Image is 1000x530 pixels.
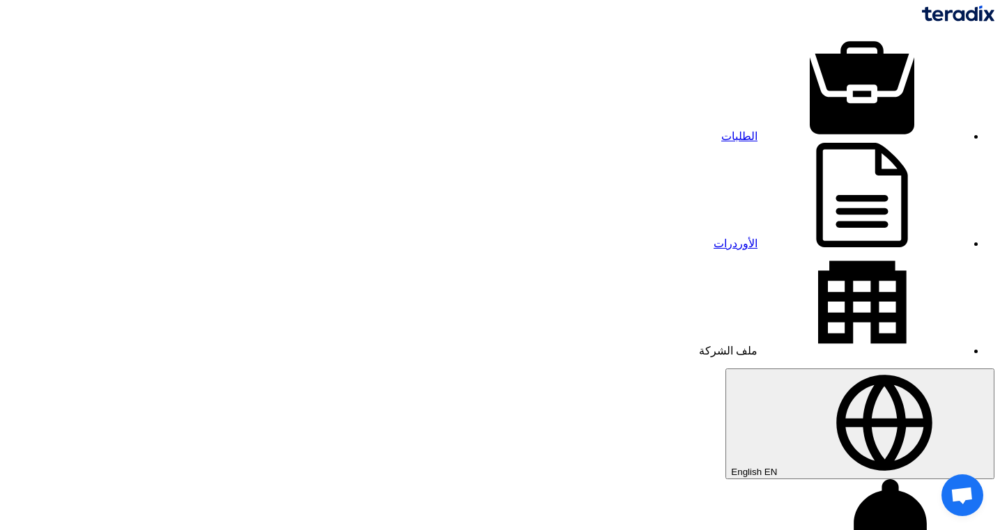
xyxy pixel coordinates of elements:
[725,368,994,479] button: English EN
[941,474,983,516] a: Open chat
[731,467,762,477] span: English
[699,345,967,357] a: ملف الشركة
[764,467,778,477] span: EN
[922,6,994,22] img: Teradix logo
[714,237,967,249] a: الأوردرات
[721,130,967,142] a: الطلبات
